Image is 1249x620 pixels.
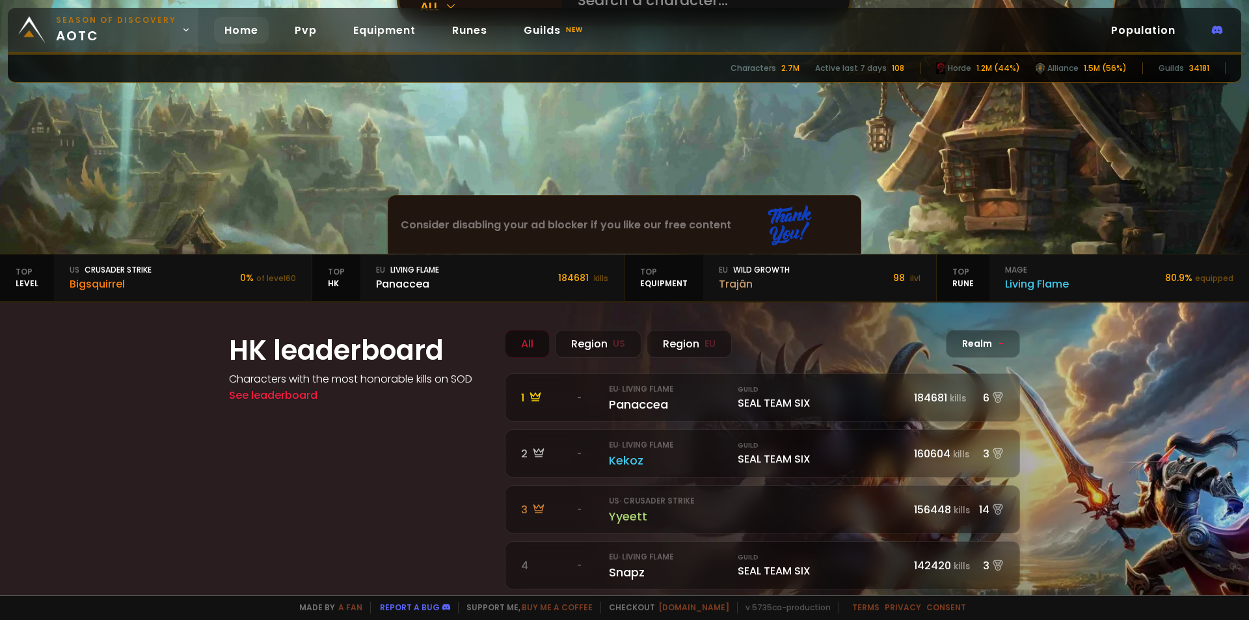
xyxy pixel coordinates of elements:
a: 3 -us· Crusader StrikeYyeett 156448kills14 [505,485,1020,533]
span: Checkout [600,602,729,613]
div: Snapz [609,563,730,581]
div: equipment [624,254,703,301]
a: Runes [442,17,498,44]
small: kills [954,560,970,573]
a: [DOMAIN_NAME] [658,602,729,613]
span: 160604 [914,446,950,461]
a: a fan [338,602,362,613]
span: Top [640,266,688,278]
span: - [577,559,582,571]
div: Region [647,330,732,358]
small: eu · Living Flame [609,384,673,394]
span: Top [952,266,974,278]
div: HK [312,254,360,301]
div: Characters [731,62,776,74]
small: kills [950,392,966,405]
div: Wild Growth [719,264,790,276]
span: Top [328,266,345,278]
small: kills [954,504,970,517]
div: Panaccea [609,396,730,413]
div: 3 [970,446,1004,462]
div: 3 [970,558,1004,574]
div: 80.9 % [1165,271,1233,285]
div: Region [555,330,641,358]
small: eu · Living Flame [609,552,673,562]
span: Support me, [458,602,593,613]
small: Season of Discovery [56,14,176,26]
small: US [613,337,625,351]
div: 1 [521,390,569,406]
div: Guilds [1159,62,1184,74]
div: Rune [937,254,989,301]
div: SEAL TEAM SIX [738,440,906,467]
span: v. 5735ca - production [737,602,831,613]
a: Population [1101,17,1186,44]
a: See leaderboard [229,388,317,403]
div: 0 % [240,271,296,285]
div: 1.5M (56%) [1084,62,1127,74]
a: 1 -eu· Living FlamePanaccea GuildSEAL TEAM SIX184681kills6 [505,373,1020,422]
span: aotc [56,14,176,46]
span: - [577,504,582,515]
div: Trajân [719,276,790,292]
a: Equipment [343,17,426,44]
div: SEAL TEAM SIX [738,384,906,411]
small: new [563,22,585,38]
img: horde [936,62,945,74]
small: eu · Living Flame [609,440,673,450]
div: Consider disabling your ad blocker if you like our free content [388,196,861,254]
a: TopHKeuLiving FlamePanaccea184681 kills [312,254,624,301]
h4: Characters with the most honorable kills on SOD [229,371,489,387]
small: Guild [738,552,906,563]
div: 6 [970,390,1004,406]
small: Guild [738,384,906,395]
span: mage [1005,264,1027,276]
div: Alliance [1036,62,1079,74]
div: Living Flame [1005,276,1069,292]
a: 4 -eu· Living FlameSnapz GuildSEAL TEAM SIX142420kills3 [505,541,1020,589]
div: 4 [521,558,569,574]
span: 156448 [914,502,951,517]
div: All [505,330,550,358]
a: Terms [852,602,880,613]
div: Living Flame [376,264,439,276]
div: Kekoz [609,452,730,469]
div: 2.7M [781,62,799,74]
small: kills [594,273,608,284]
img: horde [1036,62,1045,74]
div: 14 [970,502,1004,518]
a: TopequipmenteuWild GrowthTrajân98 ilvl [624,254,937,301]
div: 2 [521,446,569,462]
small: ilvl [910,273,920,284]
div: 98 [893,271,920,285]
a: Report a bug [380,602,440,613]
div: 108 [892,62,904,74]
a: Guildsnew [513,17,596,44]
span: Made by [291,602,362,613]
small: of level 60 [256,273,296,284]
div: Yyeett [609,507,730,525]
div: 3 [521,502,569,518]
div: Realm [946,330,1020,358]
div: Horde [936,62,971,74]
a: 2 -eu· Living FlameKekoz GuildSEAL TEAM SIX160604kills3 [505,429,1020,478]
div: Active last 7 days [815,62,887,74]
span: Top [16,266,38,278]
a: TopRunemageLiving Flame80.9%equipped [937,254,1249,301]
small: equipped [1195,273,1233,284]
span: 184681 [914,390,947,405]
span: eu [376,264,385,276]
div: Bigsquirrel [70,276,152,292]
div: SEAL TEAM SIX [738,552,906,579]
small: EU [705,337,716,351]
span: - [577,448,582,459]
div: Panaccea [376,276,439,292]
small: Guild [738,440,906,451]
div: 34181 [1189,62,1209,74]
div: Crusader Strike [70,264,152,276]
small: us · Crusader Strike [609,496,694,506]
a: Home [214,17,269,44]
span: - [577,392,582,403]
div: 1.2M (44%) [976,62,1020,74]
span: 142420 [914,558,951,573]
